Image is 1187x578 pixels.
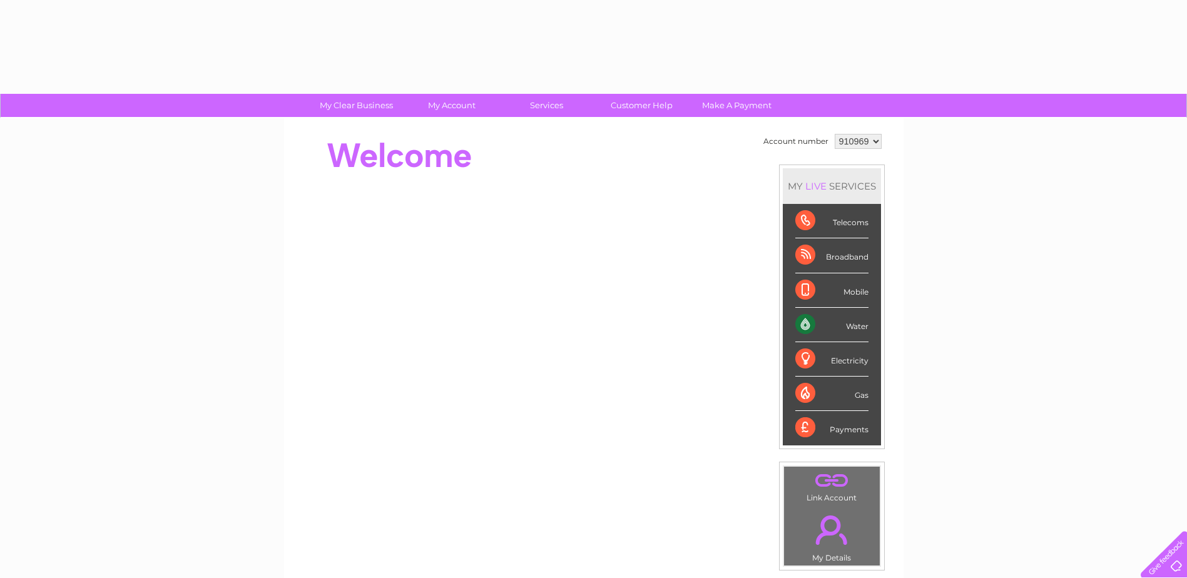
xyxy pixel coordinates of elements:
[803,180,829,192] div: LIVE
[795,411,869,445] div: Payments
[795,204,869,238] div: Telecoms
[400,94,503,117] a: My Account
[760,131,832,152] td: Account number
[783,505,880,566] td: My Details
[795,377,869,411] div: Gas
[787,470,877,492] a: .
[795,273,869,308] div: Mobile
[795,238,869,273] div: Broadband
[495,94,598,117] a: Services
[795,308,869,342] div: Water
[783,168,881,204] div: MY SERVICES
[787,508,877,552] a: .
[783,466,880,505] td: Link Account
[685,94,788,117] a: Make A Payment
[305,94,408,117] a: My Clear Business
[590,94,693,117] a: Customer Help
[795,342,869,377] div: Electricity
